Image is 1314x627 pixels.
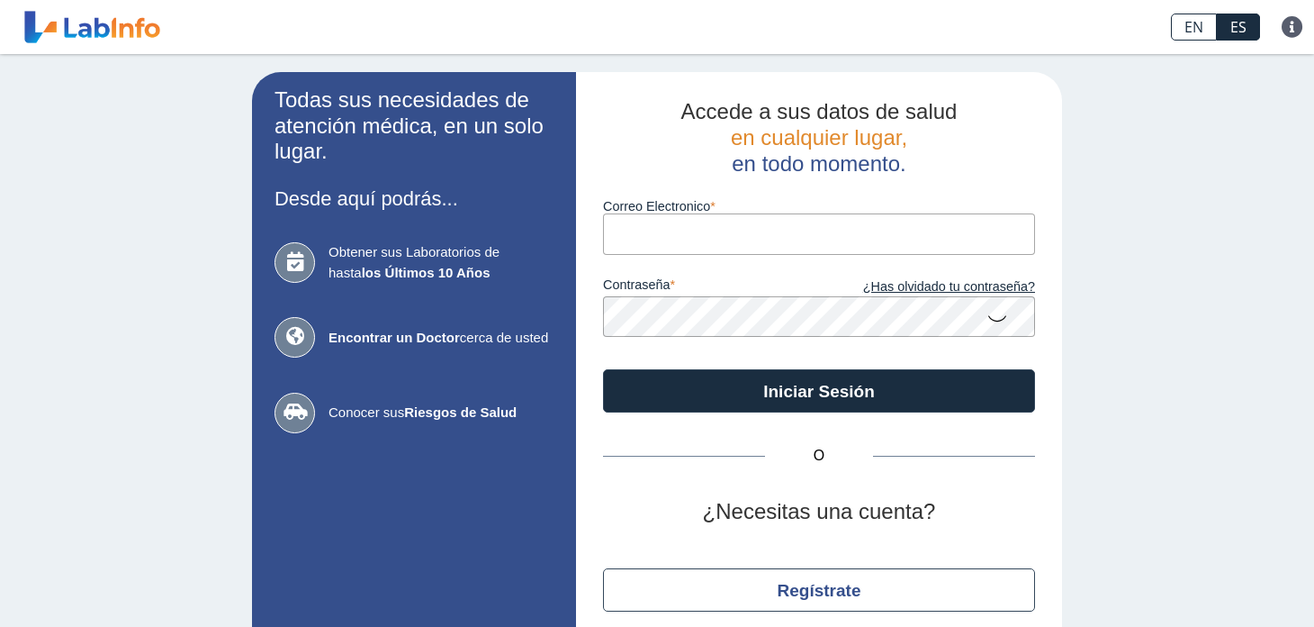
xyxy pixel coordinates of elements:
h2: ¿Necesitas una cuenta? [603,499,1035,525]
h2: Todas sus necesidades de atención médica, en un solo lugar. [274,87,553,165]
a: EN [1171,14,1217,41]
b: Encontrar un Doctor [328,330,460,345]
b: los Últimos 10 Años [362,265,490,280]
label: contraseña [603,277,819,297]
h3: Desde aquí podrás... [274,187,553,210]
span: cerca de usted [328,328,553,349]
span: Conocer sus [328,403,553,423]
span: en todo momento. [732,151,905,176]
button: Regístrate [603,568,1035,612]
span: Accede a sus datos de salud [681,99,958,123]
span: en cualquier lugar, [731,125,907,150]
a: ¿Has olvidado tu contraseña? [819,277,1035,297]
button: Iniciar Sesión [603,369,1035,413]
span: Obtener sus Laboratorios de hasta [328,242,553,283]
span: O [765,445,873,467]
b: Riesgos de Salud [404,404,517,420]
a: ES [1217,14,1260,41]
label: Correo Electronico [603,199,1035,214]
